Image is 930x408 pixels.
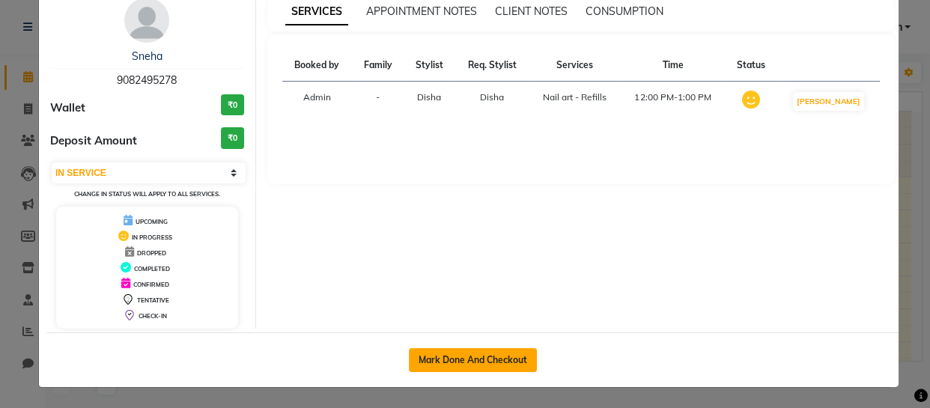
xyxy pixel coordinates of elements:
[352,82,404,122] td: -
[221,127,244,149] h3: ₹0
[133,281,169,288] span: CONFIRMED
[495,4,568,18] span: CLIENT NOTES
[793,92,864,111] button: [PERSON_NAME]
[404,49,455,82] th: Stylist
[132,49,162,63] a: Sneha
[455,49,529,82] th: Req. Stylist
[480,91,504,103] span: Disha
[50,133,137,150] span: Deposit Amount
[221,94,244,116] h3: ₹0
[620,82,726,122] td: 12:00 PM-1:00 PM
[74,190,220,198] small: Change in status will apply to all services.
[366,4,477,18] span: APPOINTMENT NOTES
[117,73,177,87] span: 9082495278
[282,82,353,122] td: Admin
[132,234,172,241] span: IN PROGRESS
[726,49,777,82] th: Status
[586,4,663,18] span: CONSUMPTION
[352,49,404,82] th: Family
[417,91,441,103] span: Disha
[50,100,85,117] span: Wallet
[137,249,166,257] span: DROPPED
[282,49,353,82] th: Booked by
[529,49,621,82] th: Services
[620,49,726,82] th: Time
[134,265,170,272] span: COMPLETED
[538,91,612,104] div: Nail art - Refills
[409,348,537,372] button: Mark Done And Checkout
[139,312,167,320] span: CHECK-IN
[136,218,168,225] span: UPCOMING
[137,296,169,304] span: TENTATIVE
